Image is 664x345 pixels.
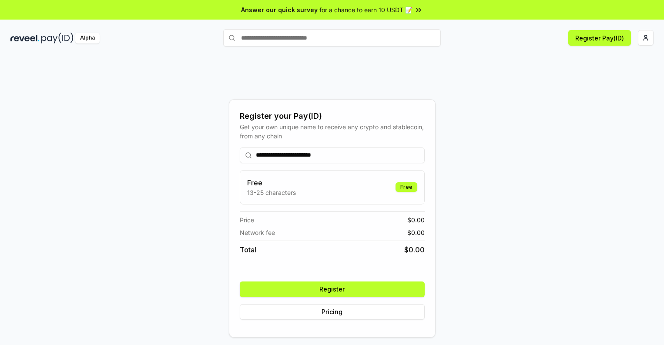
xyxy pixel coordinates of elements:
[319,5,412,14] span: for a chance to earn 10 USDT 📝
[75,33,100,44] div: Alpha
[407,215,425,224] span: $ 0.00
[247,188,296,197] p: 13-25 characters
[241,5,318,14] span: Answer our quick survey
[568,30,631,46] button: Register Pay(ID)
[240,304,425,320] button: Pricing
[240,122,425,141] div: Get your own unique name to receive any crypto and stablecoin, from any chain
[404,245,425,255] span: $ 0.00
[10,33,40,44] img: reveel_dark
[407,228,425,237] span: $ 0.00
[247,178,296,188] h3: Free
[240,245,256,255] span: Total
[240,215,254,224] span: Price
[240,281,425,297] button: Register
[396,182,417,192] div: Free
[41,33,74,44] img: pay_id
[240,110,425,122] div: Register your Pay(ID)
[240,228,275,237] span: Network fee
